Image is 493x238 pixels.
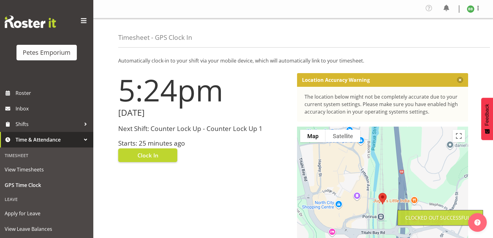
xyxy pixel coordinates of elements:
button: Show satellite imagery [326,130,360,142]
span: GPS Time Clock [5,180,89,190]
div: The location below might not be completely accurate due to your current system settings. Please m... [305,93,461,115]
div: Timesheet [2,149,92,162]
span: Shifts [16,119,81,129]
img: help-xxl-2.png [474,219,481,226]
span: Roster [16,88,90,98]
button: Toggle fullscreen view [453,130,465,142]
h4: Timesheet - GPS Clock In [118,34,192,41]
span: Apply for Leave [5,209,89,218]
span: View Timesheets [5,165,89,174]
p: Location Accuracy Warning [302,77,370,83]
h3: Starts: 25 minutes ago [118,140,290,147]
a: View Leave Balances [2,221,92,237]
img: beena-bist9974.jpg [467,5,474,13]
span: Feedback [484,104,490,126]
div: Clocked out Successfully [405,214,475,222]
span: Inbox [16,104,90,113]
button: Show street map [300,130,326,142]
button: Clock In [118,148,177,162]
span: Clock In [137,151,158,159]
span: View Leave Balances [5,224,89,234]
h2: [DATE] [118,108,290,118]
span: Time & Attendance [16,135,81,144]
img: Rosterit website logo [5,16,56,28]
button: Close message [457,77,463,83]
h1: 5:24pm [118,73,290,107]
button: Feedback - Show survey [481,98,493,140]
a: View Timesheets [2,162,92,177]
p: Automatically clock-in to your shift via your mobile device, which will automatically link to you... [118,57,468,64]
div: Petes Emporium [23,48,71,57]
h3: Next Shift: Counter Lock Up - Counter Lock Up 1 [118,125,290,132]
a: Apply for Leave [2,206,92,221]
div: Leave [2,193,92,206]
a: GPS Time Clock [2,177,92,193]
